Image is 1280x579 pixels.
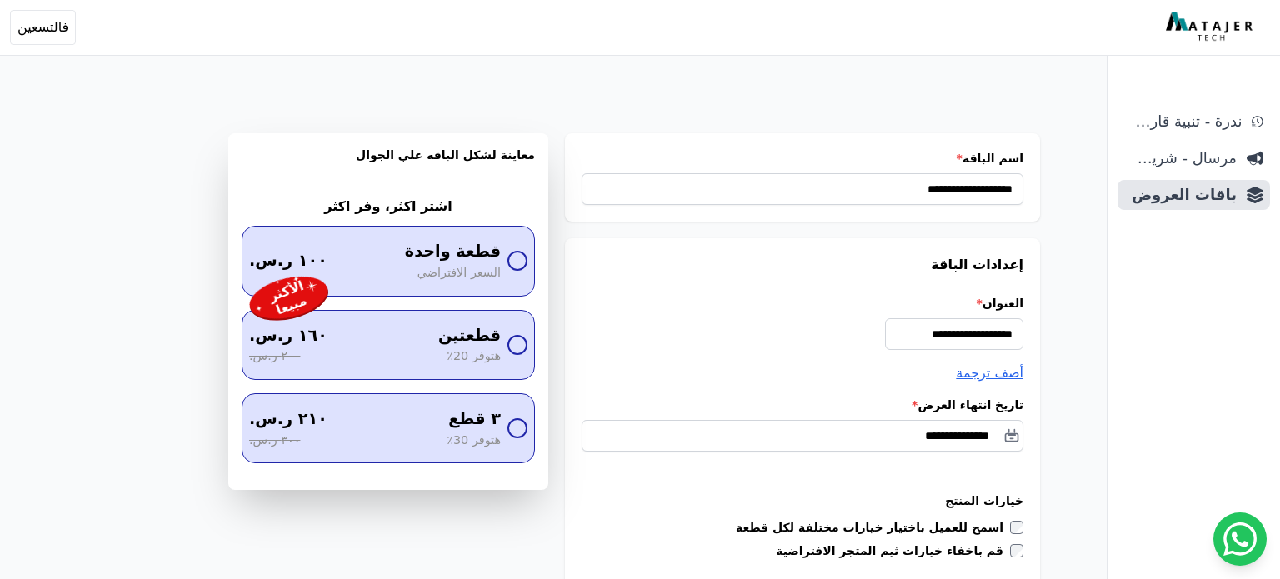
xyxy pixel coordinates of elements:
label: اسمح للعميل باختيار خيارات مختلفة لكل قطعة [736,519,1010,536]
span: قطعتين [438,324,501,348]
label: تاريخ انتهاء العرض [582,397,1023,413]
h3: إعدادات الباقة [582,255,1023,275]
span: ٣٠٠ ر.س. [249,432,300,450]
img: MatajerTech Logo [1166,12,1257,42]
div: الأكثر مبيعا [264,277,314,320]
span: ٢١٠ ر.س. [249,407,327,432]
span: مرسال - شريط دعاية [1124,147,1237,170]
a: باقات العروض [1117,180,1270,210]
span: باقات العروض [1124,183,1237,207]
h2: اشتر اكثر، وفر اكثر [324,197,452,217]
label: اسم الباقة [582,150,1023,167]
a: مرسال - شريط دعاية [1117,143,1270,173]
h3: خيارات المنتج [582,492,1023,509]
h3: معاينة لشكل الباقه علي الجوال [242,147,535,183]
span: فالتسعين [17,17,68,37]
span: أضف ترجمة [956,365,1023,381]
span: قطعة واحدة [405,240,501,264]
a: ندرة - تنبية قارب علي النفاذ [1117,107,1270,137]
span: ٢٠٠ ر.س. [249,347,300,366]
button: أضف ترجمة [956,363,1023,383]
label: العنوان [582,295,1023,312]
span: هتوفر 20٪ [447,347,501,366]
label: قم باخفاء خيارات ثيم المتجر الافتراضية [776,542,1010,559]
span: ١٠٠ ر.س. [249,249,327,273]
button: فالتسعين [10,10,76,45]
span: ٣ قطع [448,407,501,432]
span: السعر الافتراضي [417,264,501,282]
span: هتوفر 30٪ [447,432,501,450]
span: ١٦٠ ر.س. [249,324,327,348]
span: ندرة - تنبية قارب علي النفاذ [1124,110,1242,133]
